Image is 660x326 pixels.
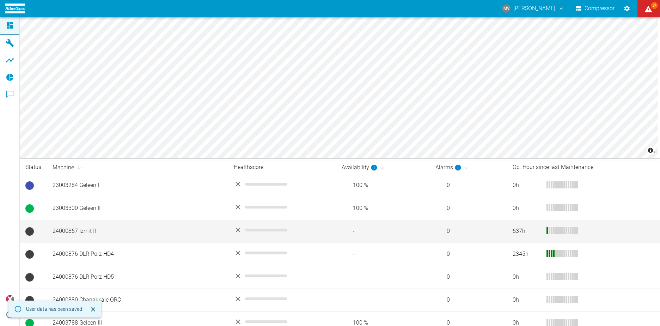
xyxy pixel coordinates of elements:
div: No data [234,226,330,234]
span: 0 [435,250,501,258]
td: 24000876 DLR Porz HD5 [47,266,228,289]
div: No data [234,249,330,257]
div: 0 h [513,273,541,281]
span: No Data [25,250,34,259]
canvas: Map [20,17,658,158]
span: Ready to run [25,181,34,190]
td: 24000867 Izmit II [47,220,228,243]
span: No Data [25,273,34,282]
td: 24000876 DLR Porz HD4 [47,243,228,266]
div: No data [234,272,330,280]
div: 0 h [513,204,541,212]
td: 24000880 Chanakkale ORC [47,289,228,312]
th: Status [20,161,47,174]
div: MV [502,4,511,13]
span: 100 % [342,204,424,212]
div: calculated for the last 7 days [435,163,462,172]
div: No data [234,180,330,188]
td: 23003300 Geleen II [47,197,228,220]
button: Settings [621,2,633,15]
th: Healthscore [228,161,336,174]
span: 0 [435,296,501,304]
div: User data has been saved [26,303,82,315]
span: No Data [25,227,34,236]
span: 0 [435,273,501,281]
img: logo [5,4,25,13]
span: No Data [25,296,34,304]
span: 0 [435,227,501,235]
div: calculated for the last 7 days [342,163,378,172]
div: No data [234,318,330,326]
span: Running [25,204,34,213]
span: - [342,250,424,258]
th: Op. Hour since last Maintenance [507,161,660,174]
span: 57 [651,2,658,9]
button: Compressor [574,2,616,15]
span: - [342,273,424,281]
button: Close [88,304,98,315]
td: 23003284 Geleen I [47,174,228,197]
button: mirkovollrath@gmail.com [501,2,566,15]
img: Xplore Logo [6,295,14,303]
span: 0 [435,204,501,212]
div: 0 h [513,296,541,304]
span: 100 % [342,181,424,189]
span: Machine [53,163,83,172]
div: 0 h [513,181,541,189]
div: 637 h [513,227,541,235]
div: No data [234,295,330,303]
span: - [342,227,424,235]
span: - [342,296,424,304]
span: 0 [435,181,501,189]
div: No data [234,203,330,211]
div: 2345 h [513,250,541,258]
